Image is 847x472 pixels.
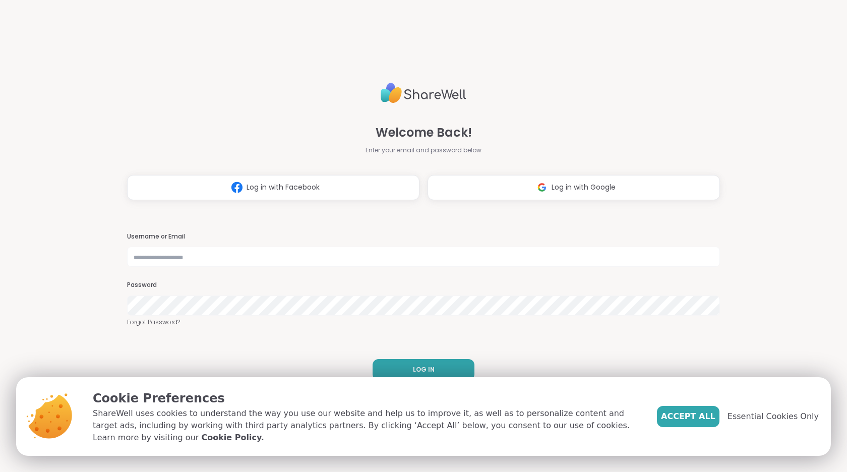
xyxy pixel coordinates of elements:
p: Cookie Preferences [93,389,641,407]
a: Cookie Policy. [201,432,264,444]
p: ShareWell uses cookies to understand the way you use our website and help us to improve it, as we... [93,407,641,444]
span: Essential Cookies Only [728,410,819,423]
button: Accept All [657,406,719,427]
img: ShareWell Logo [381,79,466,107]
span: Enter your email and password below [366,146,481,155]
a: Forgot Password? [127,318,720,327]
img: ShareWell Logomark [227,178,247,197]
span: Accept All [661,410,715,423]
h3: Username or Email [127,232,720,241]
button: Log in with Facebook [127,175,419,200]
span: Welcome Back! [376,124,472,142]
button: Log in with Google [428,175,720,200]
button: LOG IN [373,359,474,380]
h3: Password [127,281,720,289]
img: ShareWell Logomark [532,178,552,197]
span: LOG IN [413,365,435,374]
span: Log in with Google [552,182,616,193]
span: Log in with Facebook [247,182,320,193]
